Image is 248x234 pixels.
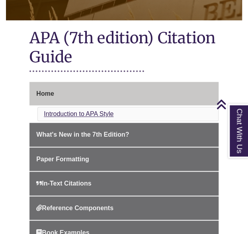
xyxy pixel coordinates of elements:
[29,82,218,106] a: Home
[36,180,91,187] span: In-Text Citations
[36,156,89,162] span: Paper Formatting
[36,90,54,97] span: Home
[36,205,113,211] span: Reference Components
[29,28,218,68] h1: APA (7th edition) Citation Guide
[36,131,129,138] span: What's New in the 7th Edition?
[29,147,218,171] a: Paper Formatting
[29,196,218,220] a: Reference Components
[29,123,218,147] a: What's New in the 7th Edition?
[44,110,113,117] a: Introduction to APA Style
[216,99,246,110] a: Back to Top
[29,172,218,195] a: In-Text Citations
